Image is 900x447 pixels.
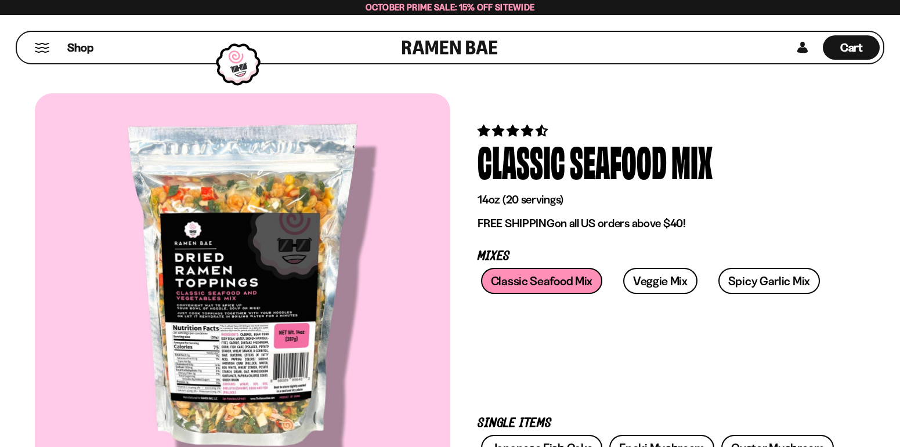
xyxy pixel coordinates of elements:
[478,418,837,429] p: Single Items
[478,123,550,138] span: 4.68 stars
[478,216,554,230] strong: FREE SHIPPING
[478,192,837,207] p: 14oz (20 servings)
[718,268,820,294] a: Spicy Garlic Mix
[823,32,880,63] div: Cart
[570,139,667,183] div: Seafood
[478,216,837,231] p: on all US orders above $40!
[478,139,565,183] div: Classic
[840,41,863,54] span: Cart
[366,2,535,13] span: October Prime Sale: 15% off Sitewide
[478,251,837,262] p: Mixes
[67,40,93,56] span: Shop
[67,35,93,60] a: Shop
[671,139,713,183] div: Mix
[623,268,697,294] a: Veggie Mix
[34,43,50,53] button: Mobile Menu Trigger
